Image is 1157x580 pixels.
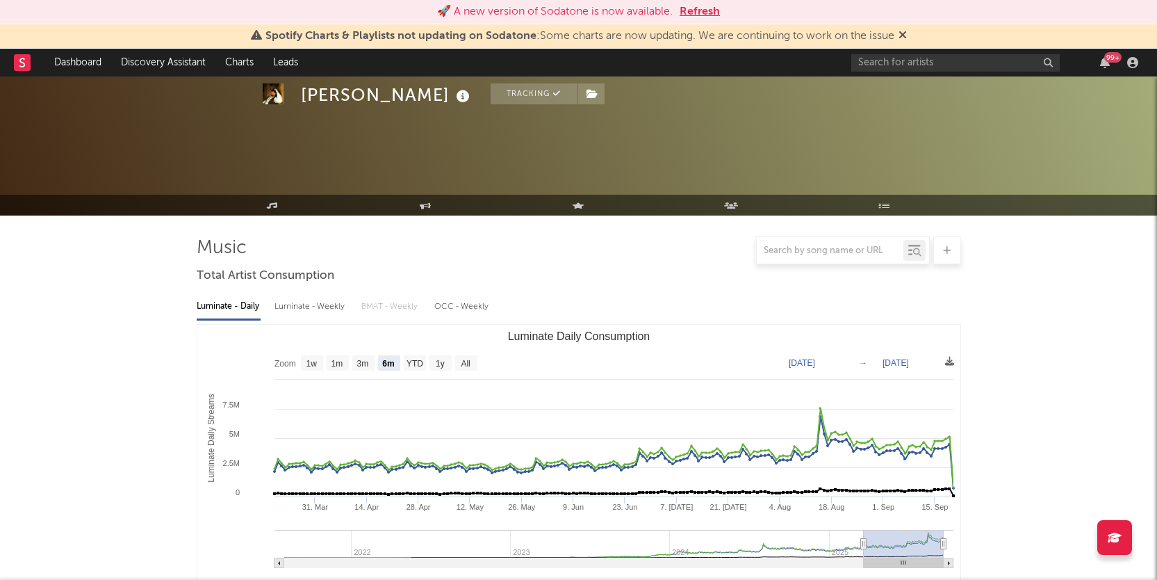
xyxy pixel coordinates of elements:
text: 15. Sep [921,503,948,511]
text: Zoom [274,359,296,369]
text: 2.5M [222,459,239,467]
span: : Some charts are now updating. We are continuing to work on the issue [265,31,894,42]
text: 7. [DATE] [660,503,693,511]
button: Tracking [491,83,577,104]
text: 1m [331,359,343,369]
span: Total Artist Consumption [197,268,334,284]
div: [PERSON_NAME] [301,83,473,106]
text: 1w [306,359,317,369]
input: Search for artists [851,54,1060,72]
text: [DATE] [883,358,909,368]
text: 1. Sep [872,503,894,511]
text: 12. May [456,503,484,511]
a: Dashboard [44,49,111,76]
a: Charts [215,49,263,76]
div: OCC - Weekly [434,295,490,319]
text: 18. Aug [819,503,844,511]
text: 23. Jun [612,503,637,511]
button: 99+ [1100,57,1110,68]
input: Search by song name or URL [757,245,903,257]
div: Luminate - Daily [197,295,261,319]
text: 4. Aug [769,503,790,511]
button: Refresh [680,3,720,20]
text: [DATE] [789,358,815,368]
text: Luminate Daily Streams [206,394,216,482]
span: Dismiss [898,31,907,42]
text: Luminate Daily Consumption [507,330,650,342]
div: Luminate - Weekly [274,295,347,319]
text: All [461,359,470,369]
text: 1y [436,359,445,369]
a: Discovery Assistant [111,49,215,76]
text: 7.5M [222,401,239,409]
text: 5M [229,430,239,438]
text: 0 [235,488,239,497]
text: 9. Jun [563,503,584,511]
text: 14. Apr [354,503,379,511]
text: 21. [DATE] [709,503,746,511]
text: 3m [356,359,368,369]
span: Spotify Charts & Playlists not updating on Sodatone [265,31,536,42]
div: 🚀 A new version of Sodatone is now available. [437,3,673,20]
text: 6m [382,359,394,369]
div: 99 + [1104,52,1122,63]
text: YTD [406,359,422,369]
a: Leads [263,49,308,76]
text: 28. Apr [406,503,430,511]
text: → [859,358,867,368]
text: 31. Mar [302,503,328,511]
text: 26. May [508,503,536,511]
